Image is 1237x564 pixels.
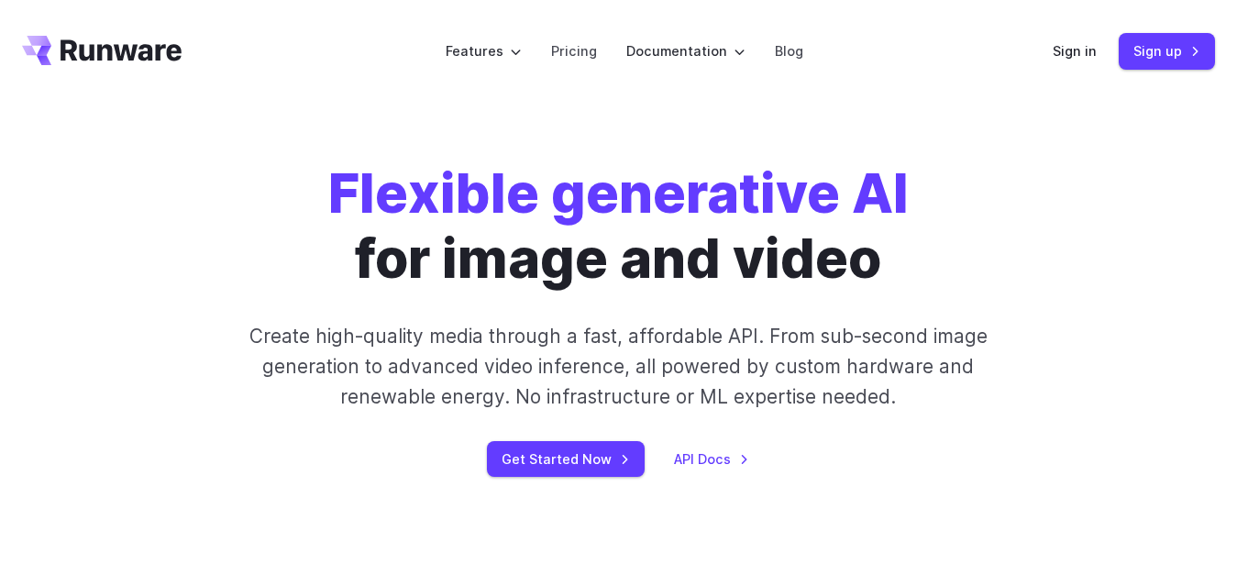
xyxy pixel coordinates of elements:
[446,40,522,61] label: Features
[237,321,1000,413] p: Create high-quality media through a fast, affordable API. From sub-second image generation to adv...
[328,160,909,226] strong: Flexible generative AI
[328,161,909,292] h1: for image and video
[551,40,597,61] a: Pricing
[1053,40,1097,61] a: Sign in
[674,448,749,470] a: API Docs
[626,40,746,61] label: Documentation
[487,441,645,477] a: Get Started Now
[1119,33,1215,69] a: Sign up
[775,40,803,61] a: Blog
[22,36,182,65] a: Go to /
